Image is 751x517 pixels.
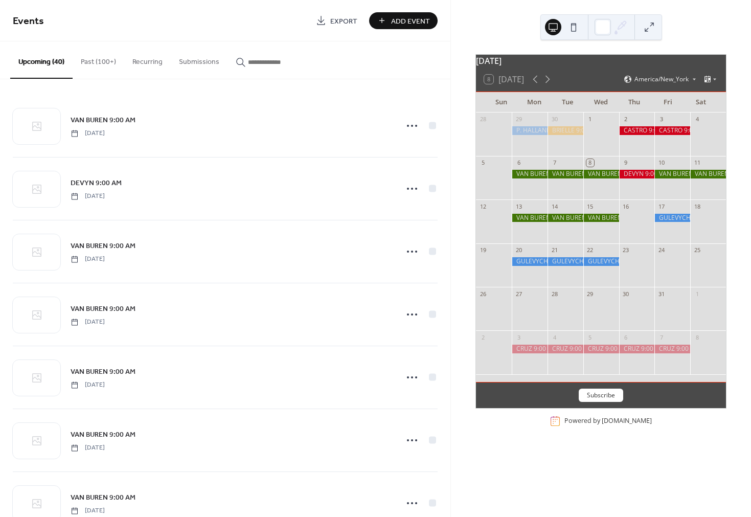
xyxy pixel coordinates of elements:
div: GULEVYCH [512,257,548,266]
a: VAN BUREN 9:00 AM [71,491,135,503]
div: VAN BUREN 9:00 AM [690,170,726,178]
div: 2 [622,116,630,123]
div: 17 [657,203,665,210]
div: 8 [693,333,701,341]
a: DEVYN 9:00 AM [71,177,122,189]
div: CRUZ 9:00 am [583,345,619,353]
div: 28 [551,290,558,298]
div: 31 [657,290,665,298]
div: 15 [586,203,594,210]
div: Fri [651,92,685,113]
span: [DATE] [71,443,105,453]
div: Sat [685,92,718,113]
div: Thu [618,92,651,113]
a: VAN BUREN 9:00 AM [71,366,135,377]
div: 16 [622,203,630,210]
span: VAN BUREN 9:00 AM [71,304,135,314]
button: Add Event [369,12,438,29]
div: 28 [479,116,487,123]
div: Powered by [564,417,652,425]
div: VAN BUREN 9:00 AM [512,214,548,222]
div: 11 [693,159,701,167]
div: 1 [693,290,701,298]
span: [DATE] [71,506,105,515]
a: VAN BUREN 9:00 AM [71,429,135,440]
span: DEVYN 9:00 AM [71,178,122,189]
div: 18 [693,203,701,210]
div: GULEVYCH [548,257,583,266]
button: Submissions [171,41,227,78]
div: 25 [693,246,701,254]
a: VAN BUREN 9:00 AM [71,240,135,252]
div: CRUZ 9:00 am [654,345,690,353]
div: 3 [515,333,522,341]
a: VAN BUREN 9:00 AM [71,303,135,314]
div: 27 [515,290,522,298]
div: CASTRO 9:00 AM [654,126,690,135]
div: Sun [484,92,517,113]
span: Add Event [391,16,430,27]
div: 4 [693,116,701,123]
span: VAN BUREN 9:00 AM [71,492,135,503]
span: [DATE] [71,255,105,264]
div: DEVYN 9:00 AM [619,170,655,178]
div: 29 [586,290,594,298]
div: VAN BUREN 9:00 AM [583,214,619,222]
div: BRIELLE 9:00 AM [548,126,583,135]
div: GULEVYCH [654,214,690,222]
div: 23 [622,246,630,254]
div: 13 [515,203,522,210]
span: Export [330,16,357,27]
div: 2 [479,333,487,341]
div: 10 [657,159,665,167]
div: VAN BUREN 9:00 AM [654,170,690,178]
span: [DATE] [71,129,105,138]
div: 4 [551,333,558,341]
div: 6 [515,159,522,167]
div: 5 [479,159,487,167]
button: Subscribe [579,389,623,402]
div: 9 [622,159,630,167]
button: Past (100+) [73,41,124,78]
div: CRUZ 9:00 am [619,345,655,353]
div: 30 [622,290,630,298]
span: VAN BUREN 9:00 AM [71,430,135,440]
span: [DATE] [71,318,105,327]
div: [DATE] [476,55,726,67]
div: 6 [622,333,630,341]
div: 8 [586,159,594,167]
div: CRUZ 9:00 am [548,345,583,353]
span: [DATE] [71,380,105,390]
div: Mon [518,92,551,113]
a: Export [308,12,365,29]
div: 5 [586,333,594,341]
button: Recurring [124,41,171,78]
div: 22 [586,246,594,254]
span: Events [13,11,44,31]
div: Wed [584,92,618,113]
span: [DATE] [71,192,105,201]
span: VAN BUREN 9:00 AM [71,367,135,377]
div: 19 [479,246,487,254]
div: 7 [551,159,558,167]
span: America/New_York [634,76,689,82]
div: 1 [586,116,594,123]
div: Tue [551,92,584,113]
div: VAN BUREN 9:00 AM [548,170,583,178]
div: P. HALLANDALE [512,126,548,135]
div: CRUZ 9:00 am [512,345,548,353]
div: 7 [657,333,665,341]
a: [DOMAIN_NAME] [602,417,652,425]
div: 21 [551,246,558,254]
div: 3 [657,116,665,123]
div: 29 [515,116,522,123]
div: GULEVYCH [583,257,619,266]
div: VAN BUREN 9:00 AM [583,170,619,178]
span: VAN BUREN 9:00 AM [71,115,135,126]
button: Upcoming (40) [10,41,73,79]
div: VAN BUREN 9:00 AM [548,214,583,222]
span: VAN BUREN 9:00 AM [71,241,135,252]
div: 20 [515,246,522,254]
div: 26 [479,290,487,298]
